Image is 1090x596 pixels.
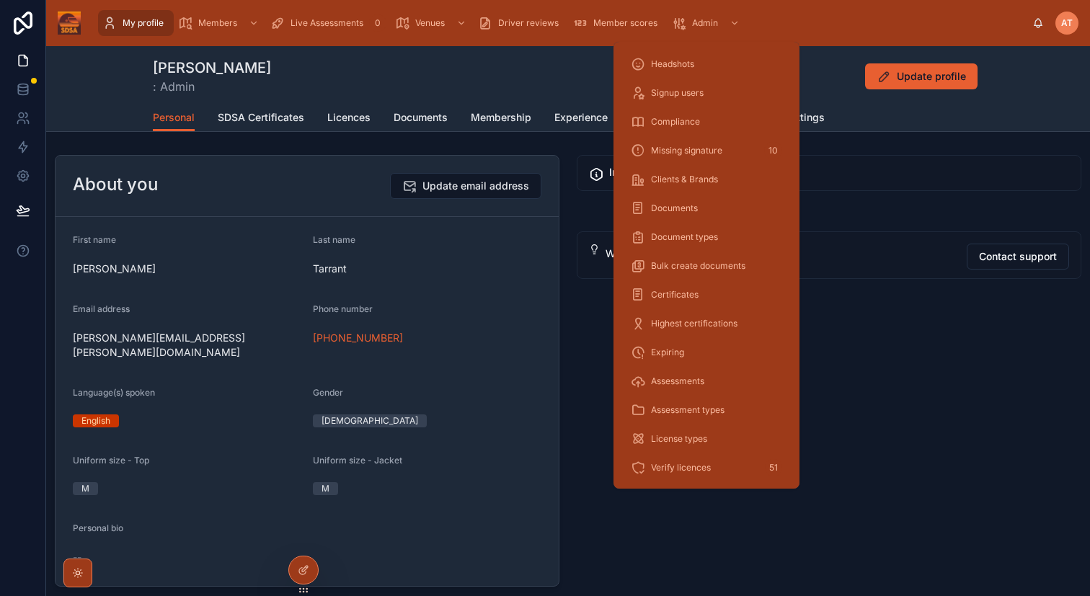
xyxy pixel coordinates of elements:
span: Bulk create documents [651,260,745,272]
span: Uniform size - Top [73,455,149,466]
span: Certificates [651,289,699,301]
span: Member scores [593,17,657,29]
img: App logo [58,12,81,35]
a: Member scores [569,10,668,36]
button: Update email address [390,173,541,199]
a: Live Assessments0 [266,10,391,36]
span: [PERSON_NAME] [73,262,301,276]
button: Update profile [865,63,978,89]
span: Documents [651,203,698,214]
a: Experience [554,104,608,133]
a: Headshots [622,51,791,77]
a: Membership [471,104,531,133]
span: Licences [327,110,371,125]
span: Gender [313,387,343,398]
div: 51 [765,459,782,476]
a: Admin [668,10,747,36]
span: Admin [692,17,718,29]
div: Want to update your headshots? [606,246,955,261]
div: English [81,414,110,427]
a: Documents [622,195,791,221]
a: Clients & Brands [622,166,791,192]
span: Uniform size - Jacket [313,455,402,466]
div: scrollable content [92,7,1032,39]
div: 10 [764,142,782,159]
span: Language(s) spoken [73,387,155,398]
span: Members [198,17,237,29]
span: Contact support [979,249,1057,264]
span: Update profile [897,69,966,84]
a: Assessments [622,368,791,394]
span: : Admin [153,78,271,95]
div: M [81,482,89,495]
span: My profile [123,17,164,29]
span: AT [1061,17,1073,29]
span: Expiring [651,347,684,358]
span: Personal [153,110,195,125]
span: Membership [471,110,531,125]
span: Email address [73,303,130,314]
span: Live Assessments [291,17,363,29]
h5: Images coming soon [609,167,1069,177]
span: Last name [313,234,355,245]
span: Missing signature [651,145,722,156]
a: Members [174,10,266,36]
a: Venues [391,10,474,36]
a: [PHONE_NUMBER] [313,331,403,345]
span: SDSA Certificates [218,110,304,125]
a: Missing signature10 [622,138,791,164]
a: Certificates [622,282,791,308]
a: Assessment types [622,397,791,423]
span: Update email address [422,179,529,193]
a: Compliance [622,109,791,135]
a: Verify licences51 [622,455,791,481]
span: License types [651,433,707,445]
a: SDSA Certificates [218,104,304,133]
button: Contact support [967,244,1069,270]
span: Driver reviews [498,17,559,29]
div: 0 [369,14,386,32]
a: Documents [394,104,448,133]
a: Driver reviews [474,10,569,36]
div: [DEMOGRAPHIC_DATA] [322,414,418,427]
h2: About you [73,173,158,196]
a: Expiring [622,339,791,365]
a: My profile [98,10,174,36]
span: First name [73,234,116,245]
span: Document types [651,231,718,243]
span: Want to update your headshots? [606,247,760,259]
a: Licences [327,104,371,133]
span: Personal bio [73,522,123,533]
span: Documents [394,110,448,125]
a: Bulk create documents [622,253,791,279]
span: Phone number [313,303,373,314]
a: License types [622,426,791,452]
span: Signup users [651,87,704,99]
span: -- [73,550,81,564]
span: [PERSON_NAME][EMAIL_ADDRESS][PERSON_NAME][DOMAIN_NAME] [73,331,301,360]
a: Highest certifications [622,311,791,337]
span: Verify licences [651,462,711,473]
span: Headshots [651,58,694,70]
span: Experience [554,110,608,125]
span: Assessments [651,375,704,387]
span: Venues [415,17,445,29]
h1: [PERSON_NAME] [153,58,271,78]
div: M [322,482,329,495]
span: Clients & Brands [651,174,718,185]
a: Signup users [622,80,791,106]
a: Document types [622,224,791,250]
a: Personal [153,104,195,132]
span: Compliance [651,116,700,128]
span: Highest certifications [651,318,737,329]
span: Settings [784,110,825,125]
span: Tarrant [313,262,541,276]
span: Assessment types [651,404,725,416]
